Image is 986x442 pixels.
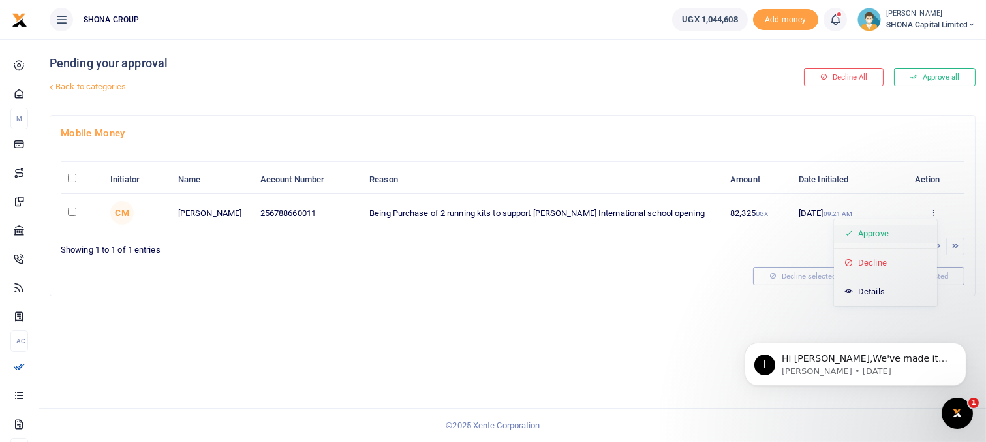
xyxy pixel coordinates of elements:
small: UGX [756,210,768,217]
span: 1 [968,398,979,408]
a: UGX 1,044,608 [672,8,747,31]
button: Approve all [894,68,976,86]
td: [PERSON_NAME] [171,194,253,232]
button: Decline All [804,68,884,86]
span: Catherine Mbabazi [110,201,134,225]
img: logo-small [12,12,27,28]
small: 09:21 AM [824,210,853,217]
li: Ac [10,330,28,352]
th: Amount: activate to sort column ascending [723,166,792,194]
td: 256788660011 [253,194,362,232]
td: [DATE] [792,194,902,232]
a: Details [834,283,937,301]
iframe: Intercom notifications message [725,315,986,407]
a: profile-user [PERSON_NAME] SHONA Capital Limited [857,8,976,31]
a: Add money [753,14,818,24]
th: Date Initiated: activate to sort column ascending [792,166,902,194]
th: Name: activate to sort column ascending [171,166,253,194]
h4: Pending your approval [50,56,664,71]
td: Being Purchase of 2 running kits to support [PERSON_NAME] International school opening [362,194,723,232]
th: Initiator: activate to sort column ascending [103,166,171,194]
a: Decline [834,254,937,272]
small: [PERSON_NAME] [886,8,976,20]
span: Add money [753,9,818,31]
td: 82,325 [723,194,792,232]
li: Toup your wallet [753,9,818,31]
img: profile-user [857,8,881,31]
a: Back to categories [46,76,664,98]
li: Wallet ballance [667,8,752,31]
h4: Mobile Money [61,126,964,140]
span: UGX 1,044,608 [682,13,737,26]
li: M [10,108,28,129]
div: Showing 1 to 1 of 1 entries [61,236,508,257]
span: SHONA GROUP [78,14,144,25]
a: logo-small logo-large logo-large [12,14,27,24]
th: : activate to sort column descending [61,166,103,194]
iframe: Intercom live chat [942,398,973,429]
th: Account Number: activate to sort column ascending [253,166,362,194]
span: SHONA Capital Limited [886,19,976,31]
th: Reason: activate to sort column ascending [362,166,723,194]
th: Action: activate to sort column ascending [902,166,964,194]
a: Approve [834,225,937,243]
